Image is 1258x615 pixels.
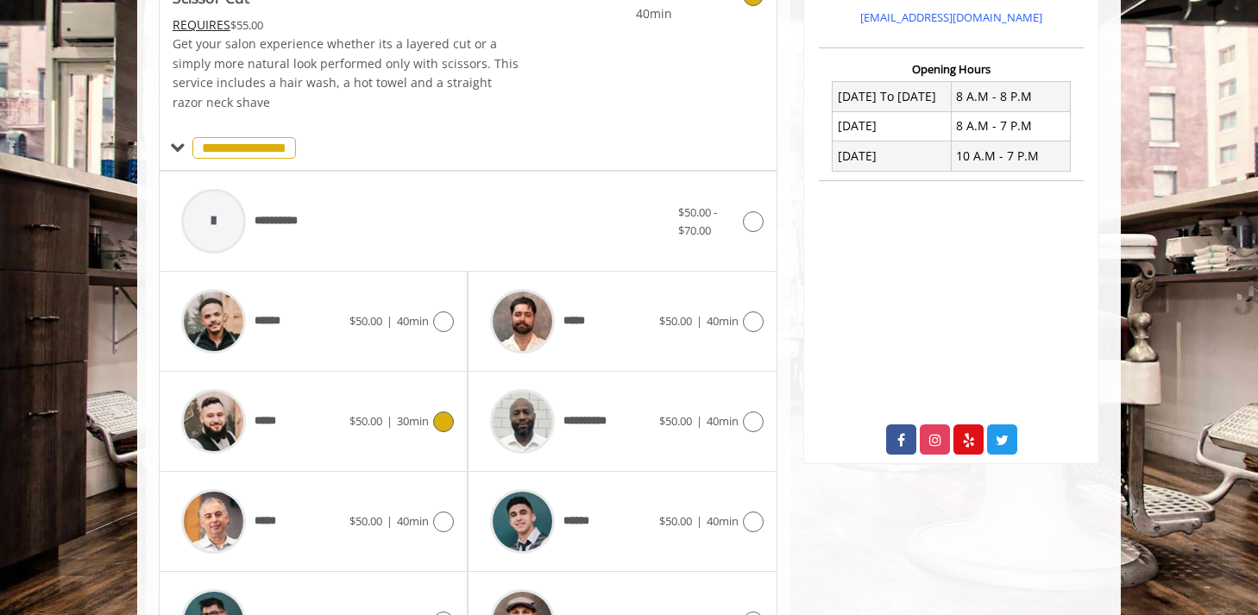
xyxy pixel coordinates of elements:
[860,9,1042,25] a: [EMAIL_ADDRESS][DOMAIN_NAME]
[659,513,692,529] span: $50.00
[707,413,739,429] span: 40min
[387,413,393,429] span: |
[397,313,429,329] span: 40min
[387,513,393,529] span: |
[696,513,702,529] span: |
[349,313,382,329] span: $50.00
[570,4,672,23] span: 40min
[387,313,393,329] span: |
[397,413,429,429] span: 30min
[819,63,1084,75] h3: Opening Hours
[349,413,382,429] span: $50.00
[696,313,702,329] span: |
[173,16,230,33] span: This service needs some Advance to be paid before we block your appointment
[173,35,519,112] p: Get your salon experience whether its a layered cut or a simply more natural look performed only ...
[173,16,519,35] div: $55.00
[707,313,739,329] span: 40min
[951,111,1070,141] td: 8 A.M - 7 P.M
[678,204,717,238] span: $50.00 - $70.00
[833,141,952,171] td: [DATE]
[951,82,1070,111] td: 8 A.M - 8 P.M
[707,513,739,529] span: 40min
[833,111,952,141] td: [DATE]
[833,82,952,111] td: [DATE] To [DATE]
[659,313,692,329] span: $50.00
[397,513,429,529] span: 40min
[696,413,702,429] span: |
[349,513,382,529] span: $50.00
[659,413,692,429] span: $50.00
[951,141,1070,171] td: 10 A.M - 7 P.M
